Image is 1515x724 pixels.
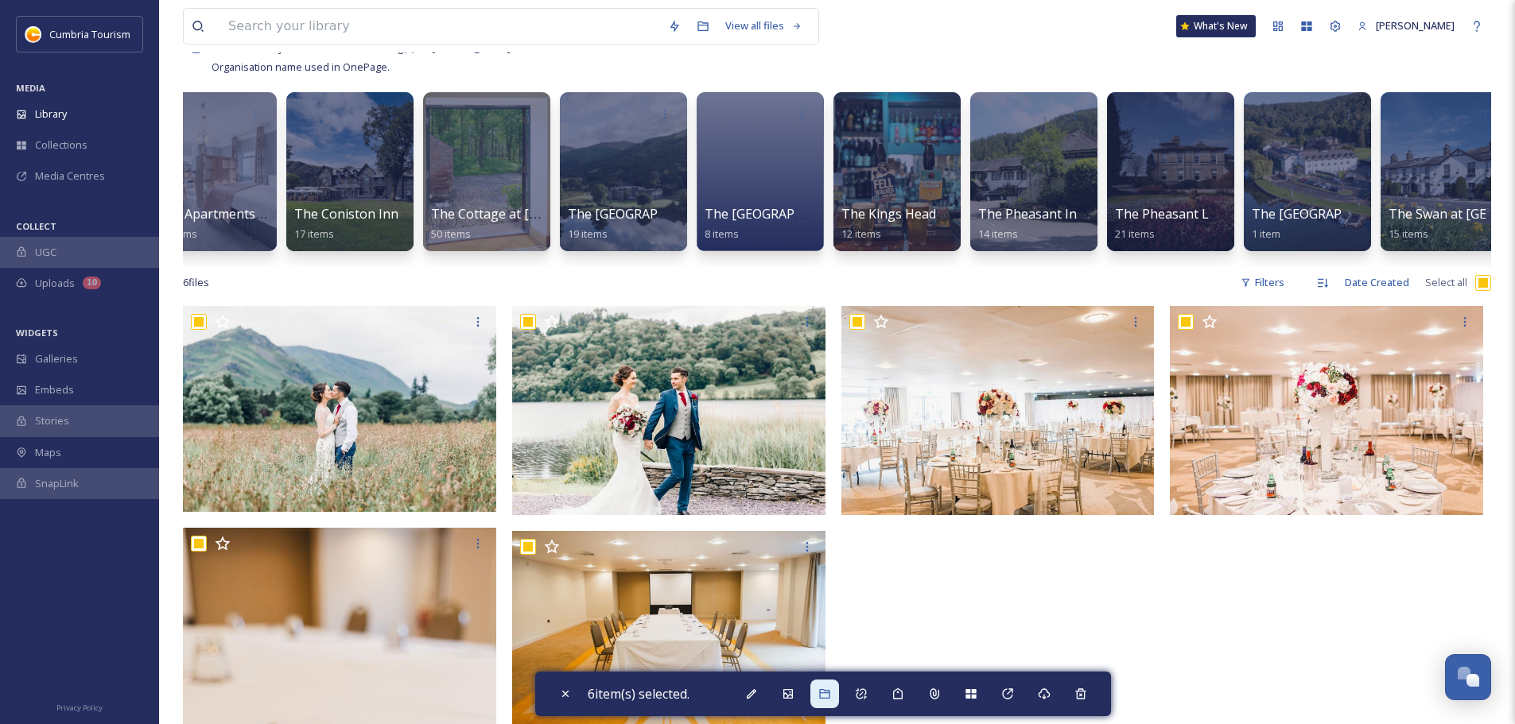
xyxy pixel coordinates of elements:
[1337,267,1417,298] div: Date Created
[1233,267,1292,298] div: Filters
[568,205,723,223] span: The [GEOGRAPHIC_DATA]
[1115,205,1239,223] span: The Pheasant Lodge
[978,226,1018,241] span: 14 items
[1115,226,1155,241] span: 21 items
[294,207,398,241] a: The Coniston Inn17 items
[83,277,101,289] div: 10
[35,413,69,428] span: Stories
[705,226,739,241] span: 8 items
[35,245,56,260] span: UGC
[978,205,1219,223] span: The Pheasant Inn, [GEOGRAPHIC_DATA]
[16,220,56,232] span: COLLECT
[35,445,61,460] span: Maps
[1176,15,1256,37] a: What's New
[841,205,936,223] span: The Kings Head
[35,382,74,397] span: Embeds
[431,207,652,241] a: The Cottage at [GEOGRAPHIC_DATA]50 items
[717,10,810,41] a: View all files
[568,207,723,241] a: The [GEOGRAPHIC_DATA]19 items
[1170,306,1483,515] img: ext_1760102016.715958_events@daffodilhotel.com-stephandTom-411.jpg
[1115,207,1239,241] a: The Pheasant Lodge21 items
[294,205,398,223] span: The Coniston Inn
[841,207,936,241] a: The Kings Head12 items
[56,697,103,716] a: Privacy Policy
[35,106,67,122] span: Library
[1350,10,1463,41] a: [PERSON_NAME]
[512,306,825,515] img: ext_1760102019.792685_events@daffodilhotel.com-stephandTom-354.jpg
[35,276,75,291] span: Uploads
[841,306,1155,515] img: ext_1760102018.330282_events@daffodilhotel.com-stephandTom-478.jpg
[183,306,496,512] img: ext_1760102024.939692_events@daffodilhotel.com-stephandTom-612.jpg
[1376,18,1455,33] span: [PERSON_NAME]
[35,137,87,153] span: Collections
[56,703,103,713] span: Privacy Policy
[16,82,45,94] span: MEDIA
[16,327,58,339] span: WIDGETS
[431,226,471,241] span: 50 items
[568,226,608,241] span: 19 items
[35,168,105,184] span: Media Centres
[705,205,994,223] span: The [GEOGRAPHIC_DATA], [GEOGRAPHIC_DATA]
[841,226,881,241] span: 12 items
[1252,226,1280,241] span: 1 item
[1425,275,1467,290] span: Select all
[1252,207,1407,241] a: The [GEOGRAPHIC_DATA]1 item
[1252,205,1407,223] span: The [GEOGRAPHIC_DATA]
[705,207,994,241] a: The [GEOGRAPHIC_DATA], [GEOGRAPHIC_DATA]8 items
[431,205,652,223] span: The Cottage at [GEOGRAPHIC_DATA]
[1445,654,1491,700] button: Open Chat
[1389,226,1428,241] span: 15 items
[35,351,78,366] span: Galleries
[294,226,334,241] span: 17 items
[25,26,41,42] img: images.jpg
[183,275,209,290] span: 6 file s
[588,685,690,703] span: 6 item(s) selected.
[49,27,130,41] span: Cumbria Tourism
[35,476,79,491] span: SnapLink
[220,9,660,44] input: Search your library
[978,207,1219,241] a: The Pheasant Inn, [GEOGRAPHIC_DATA]14 items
